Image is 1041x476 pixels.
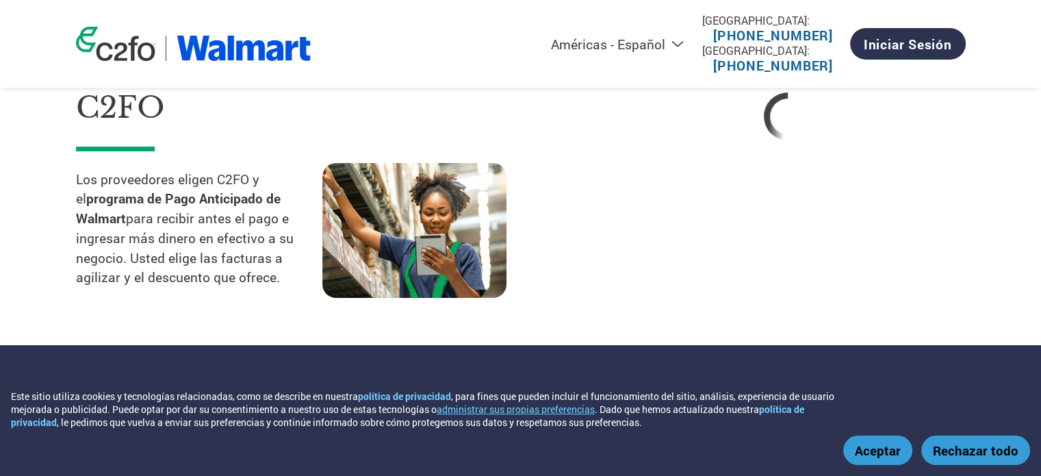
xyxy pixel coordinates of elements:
[713,27,833,44] a: [PHONE_NUMBER]
[11,390,852,429] div: Este sitio utiliza cookies y tecnologías relacionadas, como se describe en nuestra , para fines q...
[702,43,844,58] div: [GEOGRAPHIC_DATA]:
[76,170,322,288] p: Los proveedores eligen C2FO y el para recibir antes el pago e ingresar más dinero en efectivo a s...
[76,27,155,61] img: c2fo logo
[713,57,833,74] a: [PHONE_NUMBER]
[843,436,912,465] button: Aceptar
[702,13,844,27] div: [GEOGRAPHIC_DATA]:
[850,28,966,60] a: Iniciar sesión
[76,190,281,227] strong: programa de Pago Anticipado de Walmart
[358,390,451,403] a: política de privacidad
[437,403,595,416] button: administrar sus propias preferencias
[177,36,311,61] img: Walmart
[921,436,1030,465] button: Rechazar todo
[322,163,506,298] img: supply chain worker
[11,403,804,429] a: política de privacidad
